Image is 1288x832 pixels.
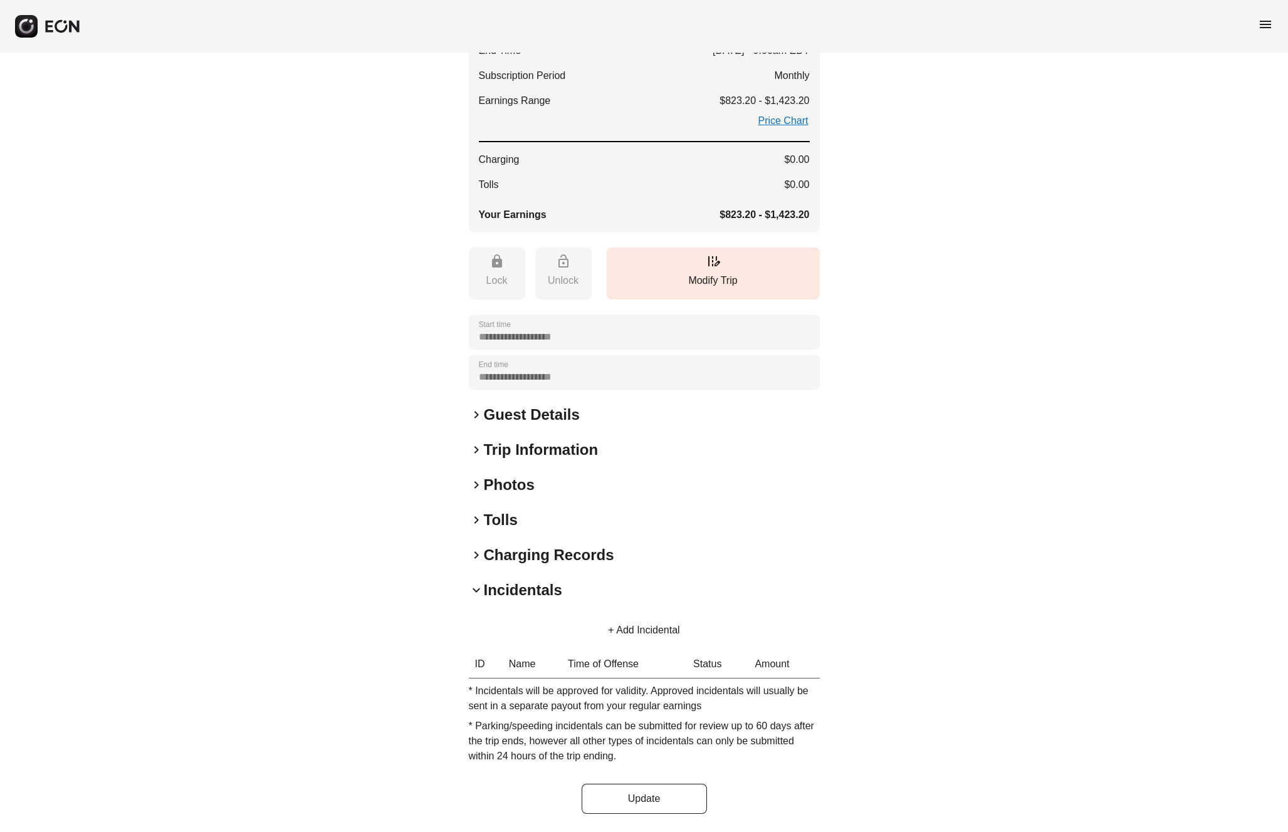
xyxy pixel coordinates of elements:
span: menu [1258,17,1273,32]
h2: Trip Information [484,440,599,460]
a: Price Chart [757,113,809,128]
span: keyboard_arrow_right [469,512,484,528]
th: ID [469,650,503,679]
th: Time of Offense [562,650,687,679]
button: + Add Incidental [593,615,694,645]
th: Amount [748,650,819,679]
span: keyboard_arrow_right [469,442,484,457]
span: keyboard_arrow_right [469,548,484,563]
span: $0.00 [784,152,809,167]
span: Tolls [479,177,499,192]
p: * Parking/speeding incidentals can be submitted for review up to 60 days after the trip ends, how... [469,719,820,764]
h2: Tolls [484,510,518,530]
span: Monthly [774,68,809,83]
th: Status [687,650,748,679]
span: Your Earnings [479,207,547,222]
th: Name [503,650,562,679]
span: Charging [479,152,520,167]
span: Subscription Period [479,68,566,83]
p: * Incidentals will be approved for validity. Approved incidentals will usually be sent in a separ... [469,684,820,714]
span: $0.00 [784,177,809,192]
span: edit_road [706,254,721,269]
h2: Guest Details [484,405,580,425]
span: keyboard_arrow_right [469,407,484,422]
h2: Incidentals [484,580,562,600]
button: Modify Trip [607,247,820,299]
h2: Photos [484,475,535,495]
p: Modify Trip [613,273,814,288]
button: Update [582,784,707,814]
span: Earnings Range [479,93,551,108]
span: keyboard_arrow_right [469,477,484,492]
span: $823.20 - $1,423.20 [720,93,809,108]
h2: Charging Records [484,545,614,565]
span: keyboard_arrow_down [469,583,484,598]
span: $823.20 - $1,423.20 [720,207,809,222]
